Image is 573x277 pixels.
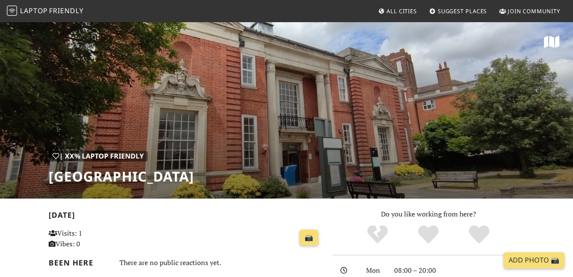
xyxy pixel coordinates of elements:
img: LaptopFriendly [7,6,17,16]
a: Join Community [496,3,564,19]
div: Mon [361,265,389,276]
p: Do you like working from here? [332,209,525,220]
a: LaptopFriendly LaptopFriendly [7,4,84,19]
div: 08:00 – 20:00 [389,265,530,276]
h1: [GEOGRAPHIC_DATA] [49,168,194,185]
span: Laptop [20,6,48,15]
h2: Been here [49,258,109,267]
a: 📸 [300,230,318,246]
a: Add Photo 📸 [503,252,564,268]
div: | XX% Laptop Friendly [49,151,148,162]
div: No [352,224,403,245]
span: Suggest Places [438,7,487,15]
span: Friendly [49,6,83,15]
div: There are no public reactions yet. [119,257,322,269]
a: Suggest Places [426,3,491,19]
div: Definitely! [454,224,504,245]
p: Visits: 1 Vibes: 0 [49,228,133,250]
span: All Cities [387,7,417,15]
a: All Cities [375,3,420,19]
h2: [DATE] [49,211,322,223]
div: Yes [403,224,454,245]
span: Join Community [508,7,560,15]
